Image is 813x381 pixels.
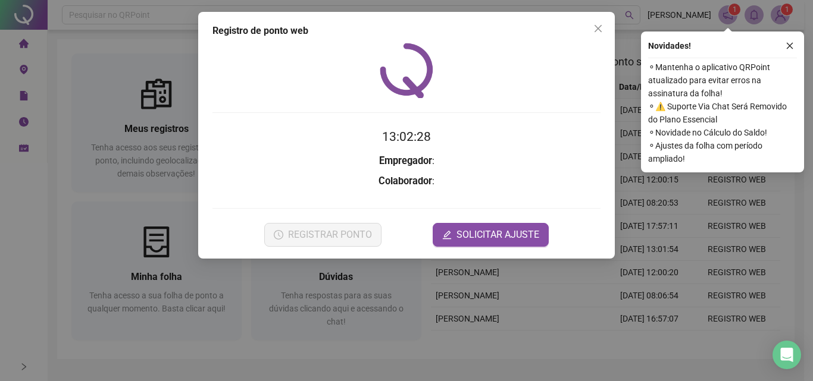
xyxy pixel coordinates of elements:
[648,139,797,165] span: ⚬ Ajustes da folha com período ampliado!
[264,223,382,247] button: REGISTRAR PONTO
[379,175,432,187] strong: Colaborador
[379,155,432,166] strong: Empregador
[786,42,794,50] span: close
[773,341,801,369] div: Open Intercom Messenger
[442,230,452,240] span: edit
[382,130,431,144] time: 13:02:28
[648,39,691,52] span: Novidades !
[589,19,608,38] button: Close
[456,228,539,242] span: SOLICITAR AJUSTE
[380,43,433,98] img: QRPoint
[212,174,601,189] h3: :
[212,153,601,169] h3: :
[212,24,601,38] div: Registro de ponto web
[648,126,797,139] span: ⚬ Novidade no Cálculo do Saldo!
[593,24,603,33] span: close
[648,100,797,126] span: ⚬ ⚠️ Suporte Via Chat Será Removido do Plano Essencial
[648,61,797,100] span: ⚬ Mantenha o aplicativo QRPoint atualizado para evitar erros na assinatura da folha!
[433,223,549,247] button: editSOLICITAR AJUSTE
